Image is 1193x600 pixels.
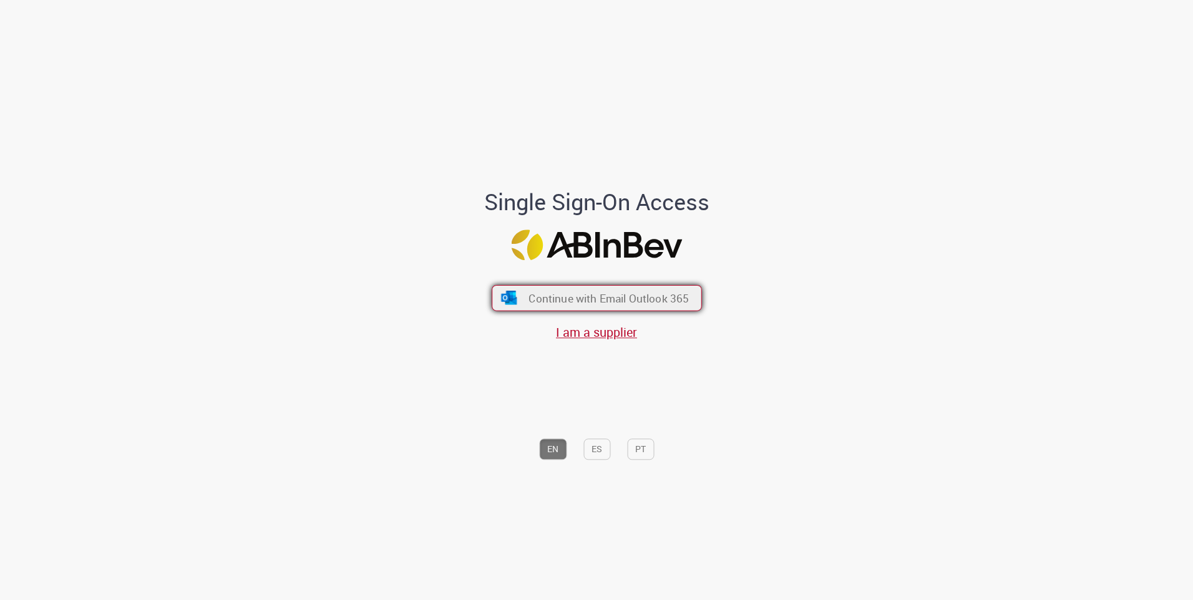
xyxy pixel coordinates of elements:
[511,230,682,260] img: Logo ABInBev
[424,190,770,215] h1: Single Sign-On Access
[539,438,567,460] button: EN
[556,324,637,341] a: I am a supplier
[583,438,610,460] button: ES
[500,291,518,305] img: ícone Azure/Microsoft 360
[627,438,654,460] button: PT
[528,291,689,305] span: Continue with Email Outlook 365
[492,285,702,311] button: ícone Azure/Microsoft 360 Continue with Email Outlook 365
